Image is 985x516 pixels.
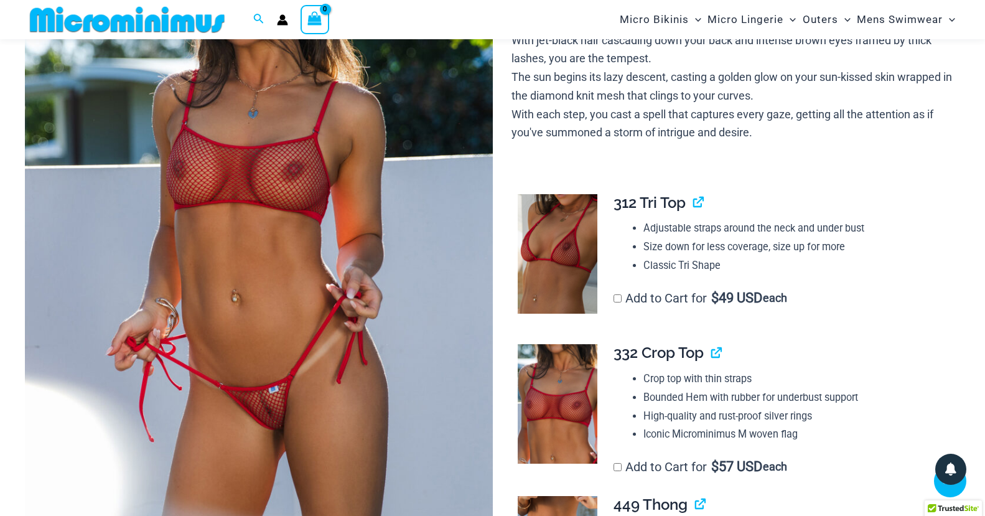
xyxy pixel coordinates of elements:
[838,4,851,35] span: Menu Toggle
[614,291,788,306] label: Add to Cart for
[643,425,950,444] li: Iconic Microminimus M woven flag
[643,256,950,275] li: Classic Tri Shape
[943,4,955,35] span: Menu Toggle
[518,194,597,314] img: Summer Storm Red 312 Tri Top
[643,388,950,407] li: Bounded Hem with rubber for underbust support
[614,194,686,212] span: 312 Tri Top
[763,461,787,473] span: each
[711,461,762,473] span: 57 USD
[615,2,960,37] nav: Site Navigation
[704,4,799,35] a: Micro LingerieMenu ToggleMenu Toggle
[614,495,688,514] span: 449 Thong
[643,219,950,238] li: Adjustable straps around the neck and under bust
[643,407,950,426] li: High-quality and rust-proof silver rings
[857,4,943,35] span: Mens Swimwear
[253,12,264,27] a: Search icon link
[614,459,788,474] label: Add to Cart for
[643,370,950,388] li: Crop top with thin straps
[783,4,796,35] span: Menu Toggle
[711,459,719,474] span: $
[614,463,622,471] input: Add to Cart for$57 USD each
[689,4,701,35] span: Menu Toggle
[800,4,854,35] a: OutersMenu ToggleMenu Toggle
[620,4,689,35] span: Micro Bikinis
[614,294,622,303] input: Add to Cart for$49 USD each
[763,292,787,304] span: each
[614,344,704,362] span: 332 Crop Top
[803,4,838,35] span: Outers
[711,292,762,304] span: 49 USD
[643,238,950,256] li: Size down for less coverage, size up for more
[25,6,230,34] img: MM SHOP LOGO FLAT
[711,290,719,306] span: $
[617,4,704,35] a: Micro BikinisMenu ToggleMenu Toggle
[277,14,288,26] a: Account icon link
[854,4,958,35] a: Mens SwimwearMenu ToggleMenu Toggle
[518,344,597,464] img: Summer Storm Red 332 Crop Top
[301,5,329,34] a: View Shopping Cart, empty
[707,4,783,35] span: Micro Lingerie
